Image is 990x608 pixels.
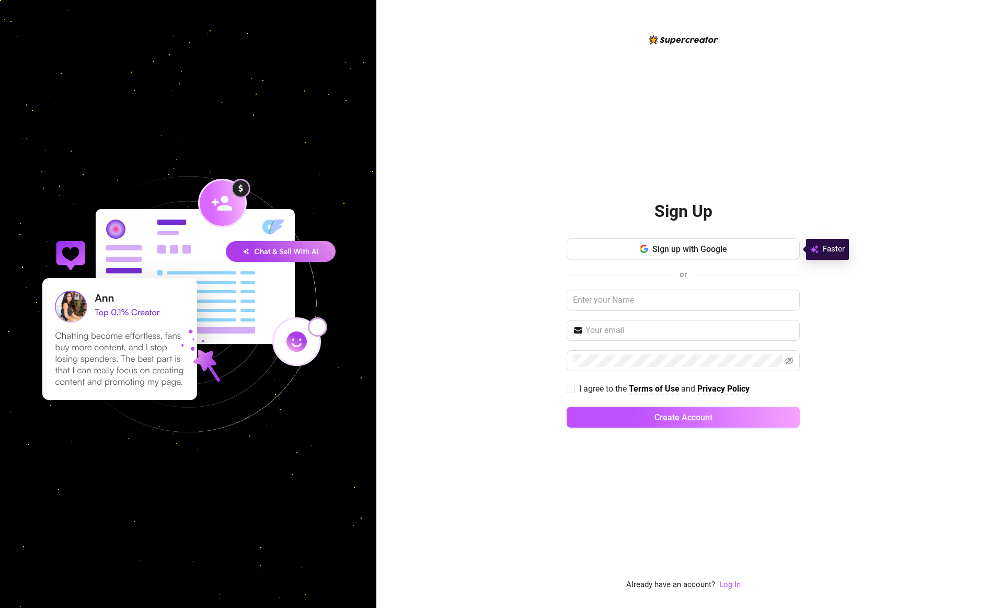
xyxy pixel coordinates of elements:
[629,384,680,394] strong: Terms of Use
[579,384,629,394] span: I agree to the
[681,384,697,394] span: and
[567,290,800,311] input: Enter your Name
[652,244,727,254] span: Sign up with Google
[680,270,687,279] span: or
[697,384,750,395] a: Privacy Policy
[567,407,800,428] button: Create Account
[697,384,750,394] strong: Privacy Policy
[823,243,845,256] span: Faster
[654,412,712,422] span: Create Account
[567,238,800,259] button: Sign up with Google
[719,580,741,589] a: Log In
[626,579,715,591] span: Already have an account?
[629,384,680,395] a: Terms of Use
[719,579,741,591] a: Log In
[585,324,793,337] input: Your email
[649,35,718,44] img: logo-BBDzfeDw.svg
[7,123,369,485] img: signup-background-D0MIrEPF.svg
[654,201,712,222] h2: Sign Up
[785,357,793,365] span: eye-invisible
[810,243,819,256] img: svg%3e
